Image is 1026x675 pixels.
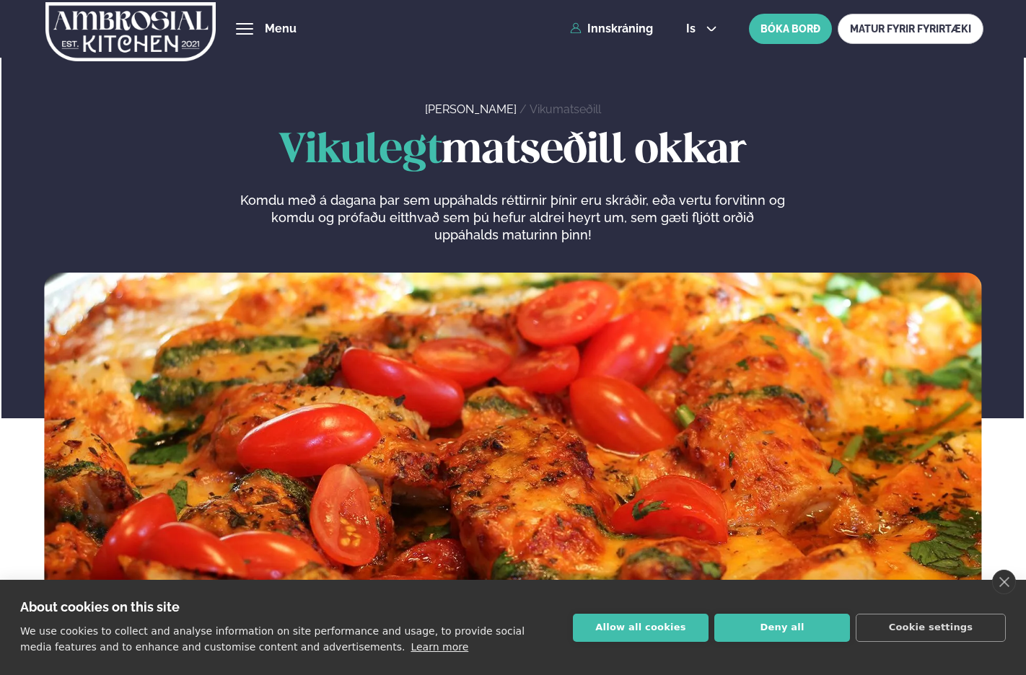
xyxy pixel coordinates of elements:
button: Cookie settings [856,614,1006,642]
a: close [992,570,1016,594]
h1: matseðill okkar [44,129,981,175]
p: Komdu með á dagana þar sem uppáhalds réttirnir þínir eru skráðir, eða vertu forvitinn og komdu og... [240,192,786,244]
a: Vikumatseðill [530,102,601,116]
button: Deny all [714,614,850,642]
a: Innskráning [570,22,653,35]
span: / [519,102,530,116]
button: Allow all cookies [573,614,709,642]
button: BÓKA BORÐ [749,14,832,44]
a: Learn more [411,641,468,653]
button: is [675,23,729,35]
img: logo [45,2,216,61]
p: We use cookies to collect and analyse information on site performance and usage, to provide socia... [20,625,525,653]
span: Vikulegt [279,132,442,171]
a: MATUR FYRIR FYRIRTÆKI [838,14,983,44]
button: hamburger [236,20,253,37]
strong: About cookies on this site [20,599,180,614]
a: [PERSON_NAME] [425,102,517,116]
img: image alt [44,273,981,619]
span: is [686,23,700,35]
